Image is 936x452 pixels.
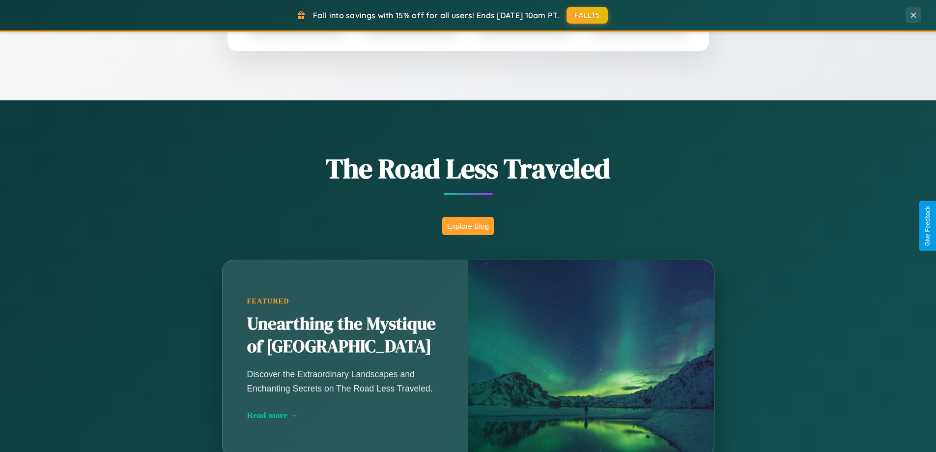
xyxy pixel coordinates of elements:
div: Read more → [247,410,444,421]
span: Fall into savings with 15% off for all users! Ends [DATE] 10am PT. [313,10,559,20]
div: Give Feedback [924,206,931,246]
button: Explore Blog [442,217,494,235]
p: Discover the Extraordinary Landscapes and Enchanting Secrets on The Road Less Traveled. [247,367,444,395]
button: FALL15 [567,7,608,24]
div: Featured [247,297,444,305]
h2: Unearthing the Mystique of [GEOGRAPHIC_DATA] [247,313,444,358]
h1: The Road Less Traveled [173,150,763,187]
